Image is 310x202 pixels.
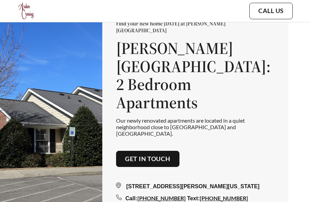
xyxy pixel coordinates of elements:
[125,155,170,163] a: Get in touch
[125,195,137,201] span: Call:
[200,195,248,201] a: [PHONE_NUMBER]
[116,151,179,167] button: Get in touch
[116,39,275,112] h1: [PERSON_NAME][GEOGRAPHIC_DATA]: 2 Bedroom Apartments
[137,195,186,201] a: [PHONE_NUMBER]
[17,2,36,20] img: logo.png
[116,182,275,191] div: [STREET_ADDRESS][PERSON_NAME][US_STATE]
[187,195,200,201] span: Text:
[116,117,275,137] p: Our newly renovated apartments are located in a quiet neighborhood close to [GEOGRAPHIC_DATA] and...
[116,20,275,34] p: Find your new home [DATE] at [PERSON_NAME][GEOGRAPHIC_DATA]
[258,7,284,15] a: Call Us
[249,3,293,19] button: Call Us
